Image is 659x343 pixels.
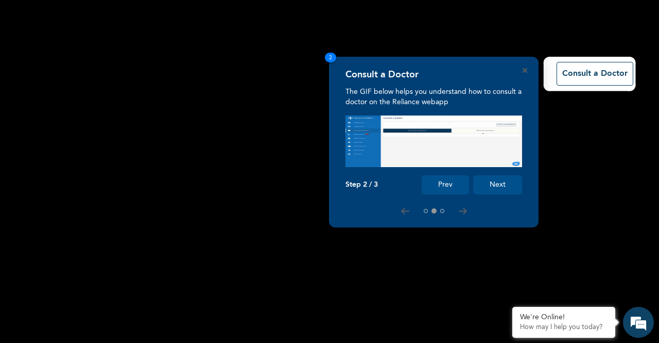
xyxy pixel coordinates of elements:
button: Close [523,68,527,73]
button: Prev [422,175,469,194]
img: consult_tour.f0374f2500000a21e88d.gif [345,116,522,167]
p: Step 2 / 3 [345,181,378,189]
h4: Consult a Doctor [345,69,419,80]
span: 2 [325,53,336,62]
p: The GIF below helps you understand how to consult a doctor on the Reliance webapp [345,87,522,107]
p: How may I help you today? [520,323,608,332]
button: Next [473,175,522,194]
div: We're Online! [520,313,608,322]
button: Consult a Doctor [557,62,633,86]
